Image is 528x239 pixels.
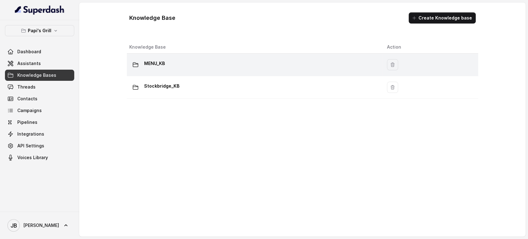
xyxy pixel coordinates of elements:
[5,46,74,57] a: Dashboard
[17,131,44,137] span: Integrations
[5,70,74,81] a: Knowledge Bases
[5,81,74,93] a: Threads
[17,119,37,125] span: Pipelines
[17,49,41,55] span: Dashboard
[17,143,44,149] span: API Settings
[5,117,74,128] a: Pipelines
[5,25,74,36] button: Papi's Grill
[5,152,74,163] a: Voices Library
[17,84,36,90] span: Threads
[127,41,382,54] th: Knowledge Base
[409,12,476,24] button: Create Knowledge base
[5,58,74,69] a: Assistants
[5,128,74,140] a: Integrations
[382,41,478,54] th: Action
[24,222,59,228] span: [PERSON_NAME]
[17,154,48,161] span: Voices Library
[11,222,17,229] text: JB
[28,27,51,34] p: Papi's Grill
[144,81,179,91] p: Stockbridge_KB
[15,5,65,15] img: light.svg
[5,217,74,234] a: [PERSON_NAME]
[129,13,175,23] h1: Knowledge Base
[144,59,165,68] p: MENU_KB
[17,96,37,102] span: Contacts
[17,72,56,78] span: Knowledge Bases
[5,93,74,104] a: Contacts
[5,140,74,151] a: API Settings
[5,105,74,116] a: Campaigns
[17,107,42,114] span: Campaigns
[17,60,41,67] span: Assistants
